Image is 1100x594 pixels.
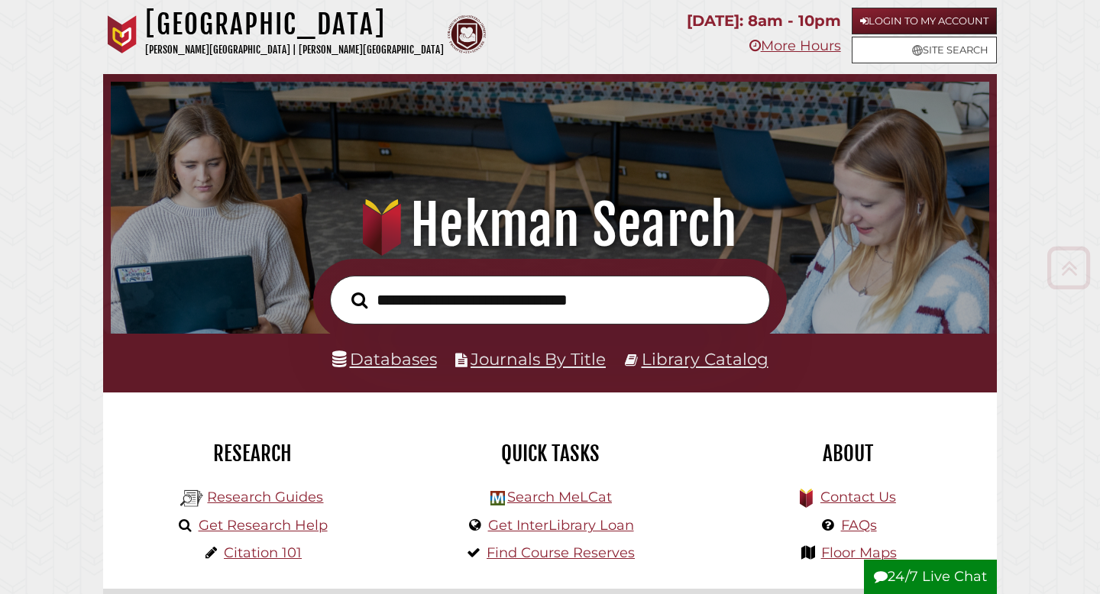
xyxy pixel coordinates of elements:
a: Databases [332,349,437,369]
a: Research Guides [207,489,323,505]
a: Login to My Account [852,8,997,34]
h2: About [710,441,985,466]
img: Calvin Theological Seminary [448,15,486,53]
a: Find Course Reserves [487,544,635,561]
a: Floor Maps [821,544,897,561]
a: Contact Us [820,489,896,505]
a: More Hours [749,37,841,54]
h1: Hekman Search [128,192,973,259]
a: Get InterLibrary Loan [488,517,634,534]
h2: Quick Tasks [412,441,687,466]
a: FAQs [841,517,877,534]
a: Get Research Help [199,517,328,534]
p: [DATE]: 8am - 10pm [687,8,841,34]
p: [PERSON_NAME][GEOGRAPHIC_DATA] | [PERSON_NAME][GEOGRAPHIC_DATA] [145,41,444,59]
i: Search [351,291,367,308]
a: Library Catalog [642,349,768,369]
a: Citation 101 [224,544,302,561]
button: Search [344,288,375,313]
img: Calvin University [103,15,141,53]
h1: [GEOGRAPHIC_DATA] [145,8,444,41]
a: Search MeLCat [507,489,612,505]
img: Hekman Library Logo [180,487,203,510]
a: Journals By Title [471,349,606,369]
a: Site Search [852,37,997,63]
h2: Research [115,441,390,466]
a: Back to Top [1041,255,1096,280]
img: Hekman Library Logo [490,491,505,505]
